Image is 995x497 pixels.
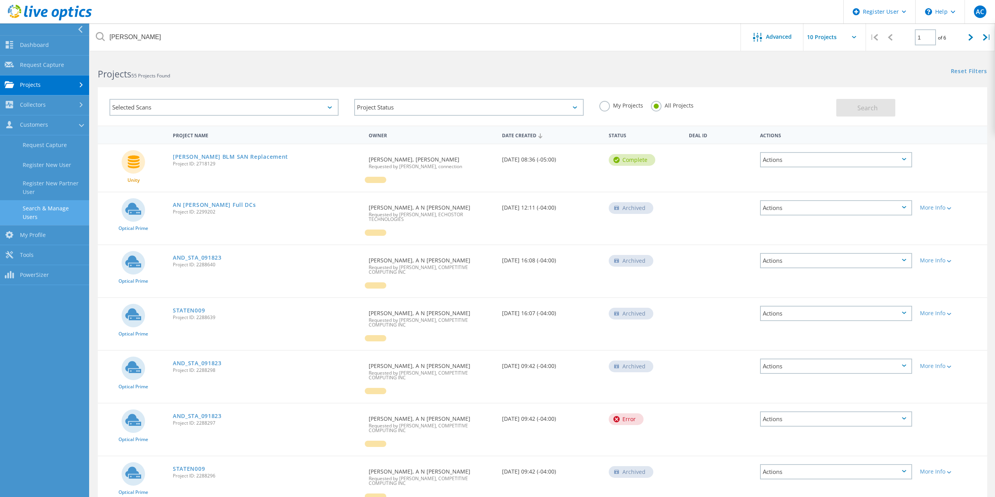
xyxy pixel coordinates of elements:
div: [DATE] 08:36 (-05:00) [498,144,605,170]
div: [DATE] 09:42 (-04:00) [498,351,605,377]
div: [PERSON_NAME], A N [PERSON_NAME] [365,404,498,441]
input: Search projects by name, owner, ID, company, etc [90,23,741,51]
span: Optical Prime [118,332,148,336]
div: Selected Scans [109,99,339,116]
div: Error [609,413,644,425]
div: [PERSON_NAME], A N [PERSON_NAME] [365,245,498,282]
div: | [866,23,882,51]
div: Actions [760,464,913,479]
div: Actions [760,359,913,374]
div: Actions [760,200,913,215]
a: AND_STA_091823 [173,255,222,260]
div: [PERSON_NAME], A N [PERSON_NAME] [365,456,498,493]
div: [PERSON_NAME], A N [PERSON_NAME] [365,351,498,388]
div: Complete [609,154,655,166]
span: Requested by [PERSON_NAME], COMPETITIVE COMPUTING INC [369,265,494,275]
div: Date Created [498,127,605,142]
div: More Info [920,258,983,263]
div: [DATE] 16:07 (-04:00) [498,298,605,324]
div: Status [605,127,685,142]
a: AND_STA_091823 [173,361,222,366]
span: AC [976,9,984,15]
div: Actions [760,306,913,321]
svg: \n [925,8,932,15]
div: Archived [609,255,653,267]
span: Requested by [PERSON_NAME], COMPETITIVE COMPUTING INC [369,476,494,486]
div: More Info [920,469,983,474]
span: of 6 [938,34,946,41]
div: Actions [760,152,913,167]
span: Project ID: 2288640 [173,262,361,267]
span: Requested by [PERSON_NAME], COMPETITIVE COMPUTING INC [369,423,494,433]
b: Projects [98,68,131,80]
div: [DATE] 09:42 (-04:00) [498,404,605,429]
span: Optical Prime [118,226,148,231]
a: Live Optics Dashboard [8,16,92,22]
span: Project ID: 2288298 [173,368,361,373]
div: [DATE] 09:42 (-04:00) [498,456,605,482]
a: AND_STA_091823 [173,413,222,419]
div: Project Status [354,99,583,116]
a: STATEN009 [173,466,205,472]
span: Optical Prime [118,490,148,495]
span: Requested by [PERSON_NAME], COMPETITIVE COMPUTING INC [369,371,494,380]
a: Reset Filters [951,68,987,75]
span: Project ID: 2288297 [173,421,361,425]
div: [PERSON_NAME], [PERSON_NAME] [365,144,498,177]
span: Search [857,104,878,112]
div: Project Name [169,127,365,142]
span: Optical Prime [118,437,148,442]
div: Actions [760,411,913,427]
div: Archived [609,466,653,478]
div: | [979,23,995,51]
a: [PERSON_NAME] BLM SAN Replacement [173,154,288,160]
a: STATEN009 [173,308,205,313]
div: [PERSON_NAME], A N [PERSON_NAME] [365,298,498,335]
label: My Projects [599,101,643,108]
span: Project ID: 2288639 [173,315,361,320]
div: More Info [920,310,983,316]
span: Project ID: 2718129 [173,161,361,166]
div: Archived [609,202,653,214]
span: Optical Prime [118,384,148,389]
div: Archived [609,361,653,372]
div: Archived [609,308,653,319]
button: Search [836,99,895,117]
div: Deal Id [685,127,756,142]
span: Project ID: 2288296 [173,474,361,478]
span: Advanced [766,34,792,39]
div: Actions [760,253,913,268]
a: AN [PERSON_NAME] Full DCs [173,202,256,208]
div: More Info [920,205,983,210]
span: Requested by [PERSON_NAME], COMPETITIVE COMPUTING INC [369,318,494,327]
div: [DATE] 16:08 (-04:00) [498,245,605,271]
span: Optical Prime [118,279,148,283]
span: Unity [127,178,140,183]
label: All Projects [651,101,694,108]
span: Requested by [PERSON_NAME], connection [369,164,494,169]
div: Owner [365,127,498,142]
span: Requested by [PERSON_NAME], ECHOSTOR TECHNOLOGIES [369,212,494,222]
div: More Info [920,363,983,369]
div: Actions [756,127,916,142]
div: [PERSON_NAME], A N [PERSON_NAME] [365,192,498,230]
span: Project ID: 2299202 [173,210,361,214]
span: 55 Projects Found [131,72,170,79]
div: [DATE] 12:11 (-04:00) [498,192,605,218]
